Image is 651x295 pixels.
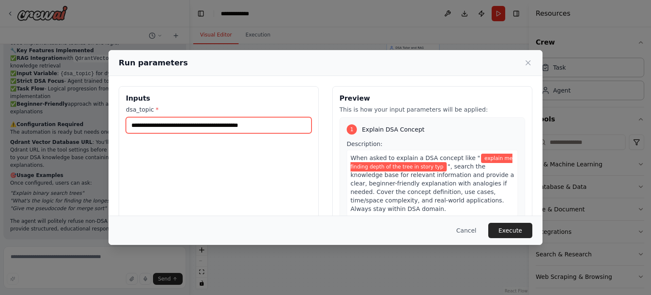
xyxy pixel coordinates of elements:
[362,125,425,134] span: Explain DSA Concept
[339,105,525,114] p: This is how your input parameters will be applied:
[339,93,525,104] h3: Preview
[347,140,382,147] span: Description:
[450,223,483,238] button: Cancel
[488,223,532,238] button: Execute
[347,124,357,135] div: 1
[126,93,312,104] h3: Inputs
[351,154,512,171] span: Variable: dsa_topic
[126,105,312,114] label: dsa_topic
[119,57,188,69] h2: Run parameters
[351,155,480,161] span: When asked to explain a DSA concept like "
